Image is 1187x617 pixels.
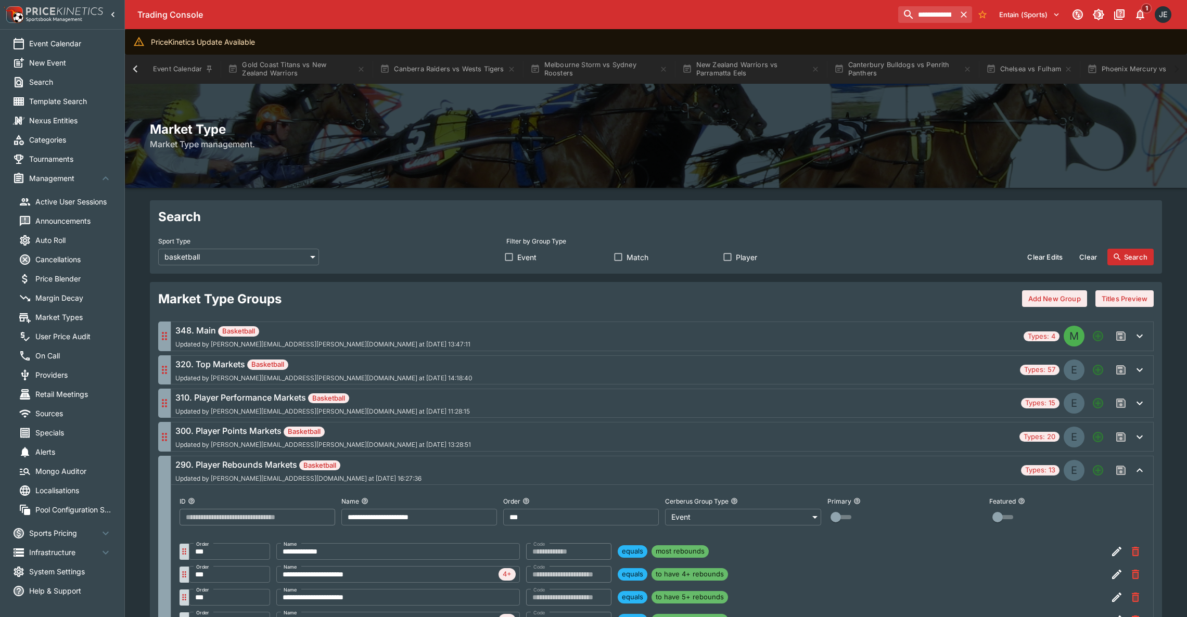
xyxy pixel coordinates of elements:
span: Updated by [PERSON_NAME][EMAIL_ADDRESS][PERSON_NAME][DOMAIN_NAME] at [DATE] 11:28:15 [175,408,470,415]
h6: 310. Player Performance Markets [175,391,470,404]
button: Search [1107,249,1154,265]
div: PriceKinetics Update Available [151,32,255,52]
h6: 290. Player Rebounds Markets [175,458,422,471]
span: Types: 15 [1021,398,1060,408]
label: Code [533,561,545,573]
button: James Edlin [1152,3,1175,26]
div: Event [665,509,821,525]
span: Providers [35,369,112,380]
span: Localisations [35,485,112,496]
div: EVENT [1064,393,1084,414]
label: Code [533,584,545,596]
span: Save changes to the Market Type group [1112,428,1130,446]
label: Order [196,561,209,573]
span: Player [736,252,757,263]
img: Sportsbook Management [26,17,82,22]
span: Announcements [35,215,112,226]
div: EVENT [1064,359,1084,380]
label: Code [533,538,545,550]
span: Help & Support [29,585,112,596]
span: Types: 4 [1024,331,1060,342]
img: PriceKinetics Logo [3,4,24,25]
button: Order [522,497,530,505]
span: Nexus Entities [29,115,112,126]
span: Basketball [284,427,325,437]
button: Add New Group [1022,290,1087,307]
button: New Zealand Warriors vs Parramatta Eels [676,55,826,84]
span: Pool Configuration Sets [35,504,112,515]
button: Remove Market Code from the group [1126,588,1145,607]
span: to have 5+ rebounds [652,592,728,602]
div: EVENT [1064,460,1084,481]
button: Event Calendar [147,55,220,84]
button: Add a new Market type to the group [1089,428,1107,446]
span: Market Types [35,312,112,323]
button: Remove Market Code from the group [1126,542,1145,561]
button: Add a new Market type to the group [1089,327,1107,345]
span: Specials [35,427,112,438]
span: Basketball [308,393,349,404]
h6: Market Type management. [150,138,1162,150]
button: Primary [853,497,861,505]
span: User Price Audit [35,331,112,342]
button: Notifications [1131,5,1150,24]
button: Gold Coast Titans vs New Zealand Warriors [222,55,372,84]
span: Types: 13 [1021,465,1060,475]
span: Auto Roll [35,235,112,246]
span: Categories [29,134,112,145]
span: Save changes to the Market Type group [1112,327,1130,345]
button: Add a new Market type to the group [1089,394,1107,413]
div: basketball [158,249,319,265]
span: Cancellations [35,254,112,265]
button: Add a new Market type to the group [1089,461,1107,480]
p: Sport Type [158,237,190,246]
span: most rebounds [652,546,709,557]
button: Documentation [1110,5,1129,24]
span: Sources [35,408,112,419]
span: On Call [35,350,112,361]
span: New Event [29,57,112,68]
p: ID [180,497,186,506]
button: Toggle light/dark mode [1089,5,1108,24]
h2: Market Type Groups [158,291,282,307]
button: Chelsea vs Fulham [980,55,1079,84]
span: Margin Decay [35,292,112,303]
span: Template Search [29,96,112,107]
label: Order [196,538,209,550]
h6: 320. Top Markets [175,358,472,370]
span: 4+ [499,569,516,580]
span: Price Blender [35,273,112,284]
span: Updated by [PERSON_NAME][EMAIL_ADDRESS][DOMAIN_NAME] at [DATE] 16:27:36 [175,475,422,482]
p: Cerberus Group Type [665,497,729,506]
h2: Search [158,209,1154,225]
span: to have 4+ rebounds [652,569,728,580]
img: PriceKinetics [26,7,103,15]
span: equals [618,546,647,557]
span: Basketball [299,460,340,471]
button: Add a new Market type to the group [1089,361,1107,379]
span: Types: 57 [1020,365,1060,375]
span: Updated by [PERSON_NAME][EMAIL_ADDRESS][PERSON_NAME][DOMAIN_NAME] at [DATE] 13:47:11 [175,341,470,348]
button: Canterbury Bulldogs vs Penrith Panthers [828,55,978,84]
div: James Edlin [1155,6,1171,23]
span: Updated by [PERSON_NAME][EMAIL_ADDRESS][PERSON_NAME][DOMAIN_NAME] at [DATE] 14:18:40 [175,375,472,382]
label: Name [284,538,297,550]
div: MATCH [1064,326,1084,346]
span: Event [517,252,537,263]
span: Tournaments [29,153,112,164]
button: Clear [1073,249,1103,265]
span: Basketball [218,326,259,337]
button: ID [188,497,195,505]
h6: 348. Main [175,324,470,337]
label: Order [196,584,209,596]
span: equals [618,569,647,580]
span: Infrastructure [29,547,99,558]
span: Save changes to the Market Type group [1112,394,1130,413]
button: Titles Preview [1095,290,1154,307]
p: Order [503,497,520,506]
span: Types: 20 [1019,432,1060,442]
span: Updated by [PERSON_NAME][EMAIL_ADDRESS][PERSON_NAME][DOMAIN_NAME] at [DATE] 13:28:51 [175,441,471,448]
button: Remove Market Code from the group [1126,565,1145,584]
span: Alerts [35,446,112,457]
h6: 300. Player Points Markets [175,425,471,437]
